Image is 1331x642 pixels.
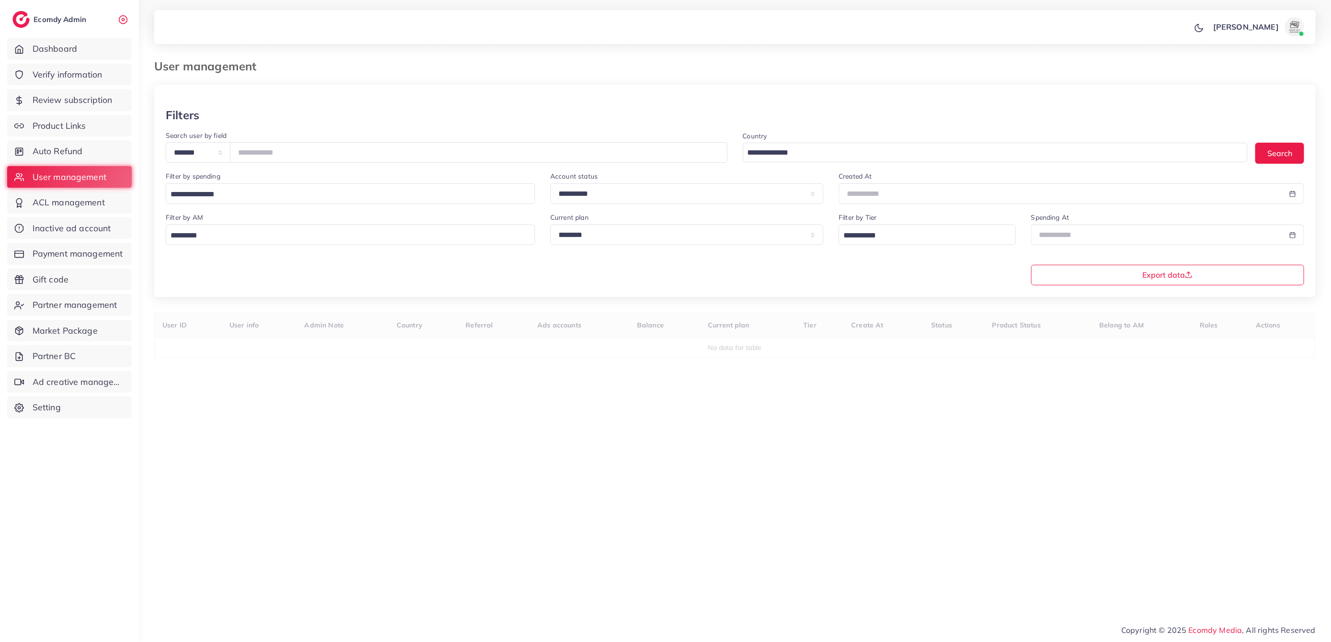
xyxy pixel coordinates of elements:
[1121,624,1316,636] span: Copyright © 2025
[7,115,132,137] a: Product Links
[1031,265,1304,285] button: Export data
[166,213,203,222] label: Filter by AM
[33,248,123,260] span: Payment management
[33,376,125,388] span: Ad creative management
[7,243,132,265] a: Payment management
[33,145,83,158] span: Auto Refund
[839,225,1016,245] div: Search for option
[33,325,98,337] span: Market Package
[33,273,68,286] span: Gift code
[744,146,1236,160] input: Search for option
[33,222,111,235] span: Inactive ad account
[33,94,113,106] span: Review subscription
[743,131,767,141] label: Country
[1213,21,1279,33] p: [PERSON_NAME]
[12,11,89,28] a: logoEcomdy Admin
[743,143,1248,162] div: Search for option
[1208,17,1308,36] a: [PERSON_NAME]avatar
[7,269,132,291] a: Gift code
[33,350,76,362] span: Partner BC
[33,401,61,414] span: Setting
[166,171,220,181] label: Filter by spending
[1242,624,1316,636] span: , All rights Reserved
[7,166,132,188] a: User management
[12,11,30,28] img: logo
[33,299,117,311] span: Partner management
[33,68,102,81] span: Verify information
[154,59,264,73] h3: User management
[839,171,872,181] label: Created At
[7,396,132,418] a: Setting
[33,196,105,209] span: ACL management
[7,320,132,342] a: Market Package
[34,15,89,24] h2: Ecomdy Admin
[7,140,132,162] a: Auto Refund
[166,108,199,122] h3: Filters
[7,191,132,214] a: ACL management
[33,120,86,132] span: Product Links
[7,89,132,111] a: Review subscription
[167,187,523,202] input: Search for option
[1285,17,1304,36] img: avatar
[7,217,132,239] a: Inactive ad account
[33,171,106,183] span: User management
[1031,213,1069,222] label: Spending At
[550,213,589,222] label: Current plan
[839,213,876,222] label: Filter by Tier
[167,228,523,243] input: Search for option
[7,371,132,393] a: Ad creative management
[7,38,132,60] a: Dashboard
[1142,271,1193,279] span: Export data
[166,183,535,204] div: Search for option
[166,225,535,245] div: Search for option
[7,345,132,367] a: Partner BC
[7,294,132,316] a: Partner management
[840,228,1003,243] input: Search for option
[1255,143,1304,163] button: Search
[166,131,227,140] label: Search user by field
[7,64,132,86] a: Verify information
[1189,625,1242,635] a: Ecomdy Media
[33,43,77,55] span: Dashboard
[550,171,598,181] label: Account status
